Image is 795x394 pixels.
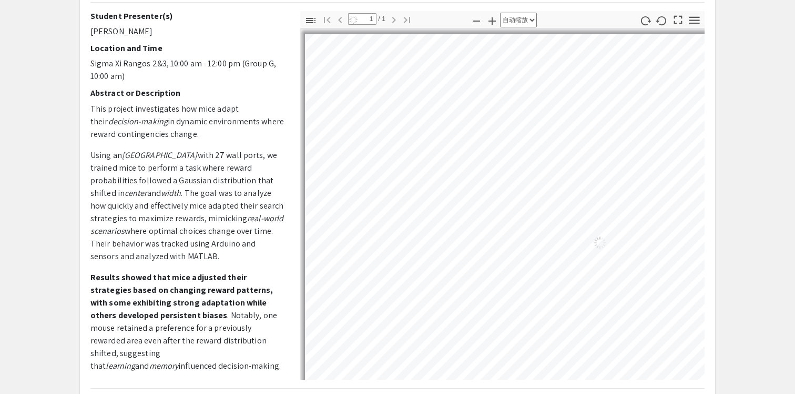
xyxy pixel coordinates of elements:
em: learning [106,360,135,371]
em: [GEOGRAPHIC_DATA] [122,150,198,161]
input: 页面 [348,13,376,25]
button: 切换侧栏 [302,13,320,28]
h2: Location and Time [90,43,284,53]
em: decision-making [108,116,168,127]
p: This project investigates how mice adapt their in dynamic environments where reward contingencies... [90,103,284,141]
button: 逆时针旋转 [653,13,671,28]
button: 工具 [686,13,704,28]
h2: Abstract or Description [90,88,284,98]
p: Using an with 27 wall ports, we trained mice to perform a task where reward probabilities followe... [90,149,284,263]
em: width [161,188,181,199]
p: . Notably, one mouse retained a preference for a previously rewarded area even after the reward d... [90,271,284,372]
em: real-world scenarios [90,213,283,237]
span: / 1 [376,13,386,25]
button: 顺时针旋转 [637,13,655,28]
button: 切换到演示模式 [669,11,687,26]
button: 转到最后一页 [398,12,416,27]
button: 缩小 [467,13,485,28]
strong: Results showed that mice adjusted their strategies based on changing reward patterns, with some e... [90,272,273,321]
em: memory [149,360,179,371]
p: [PERSON_NAME] [90,25,284,38]
button: 转到第一页 [318,12,336,27]
button: 下一页 [385,12,403,27]
em: center [125,188,147,199]
button: 放大 [483,13,501,28]
iframe: Chat [8,347,45,386]
select: 缩放 [500,13,537,27]
p: Sigma Xi Rangos 2&3, 10:00 am - 12:00 pm (Group G, 10:00 am) [90,57,284,83]
h2: Student Presenter(s) [90,11,284,21]
button: 上一页 [331,12,349,27]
